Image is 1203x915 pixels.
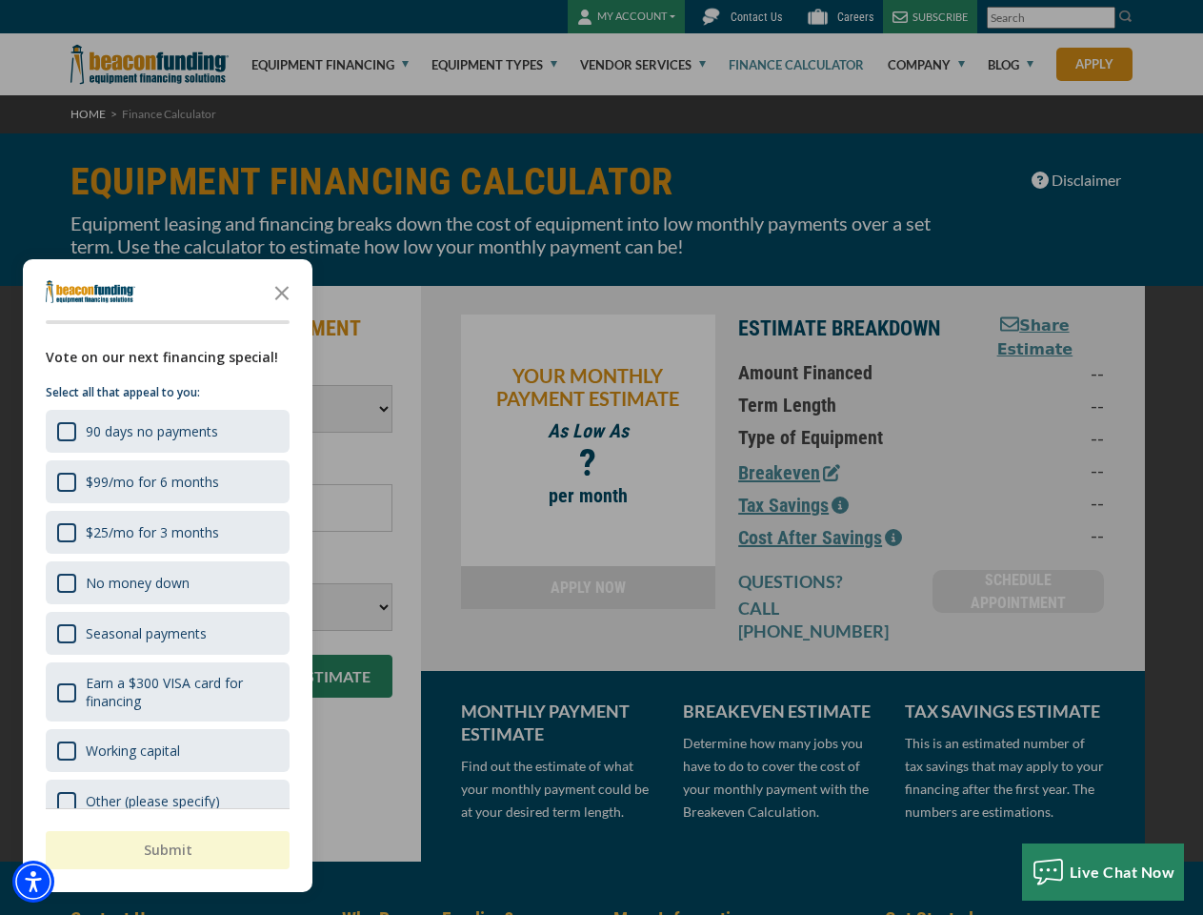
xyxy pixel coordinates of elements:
[46,729,290,772] div: Working capital
[46,347,290,368] div: Vote on our next financing special!
[1070,863,1175,881] span: Live Chat Now
[46,511,290,554] div: $25/mo for 3 months
[86,792,220,810] div: Other (please specify)
[1022,844,1185,901] button: Live Chat Now
[86,523,219,541] div: $25/mo for 3 months
[46,662,290,722] div: Earn a $300 VISA card for financing
[46,410,290,453] div: 90 days no payments
[86,624,207,642] div: Seasonal payments
[263,273,301,311] button: Close the survey
[86,473,219,491] div: $99/mo for 6 months
[23,259,312,892] div: Survey
[46,383,290,402] p: Select all that appeal to you:
[46,561,290,604] div: No money down
[12,861,54,903] div: Accessibility Menu
[46,831,290,869] button: Submit
[86,742,180,760] div: Working capital
[86,674,278,710] div: Earn a $300 VISA card for financing
[86,574,190,592] div: No money down
[46,612,290,655] div: Seasonal payments
[46,460,290,503] div: $99/mo for 6 months
[86,422,218,440] div: 90 days no payments
[46,280,135,303] img: Company logo
[46,780,290,823] div: Other (please specify)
